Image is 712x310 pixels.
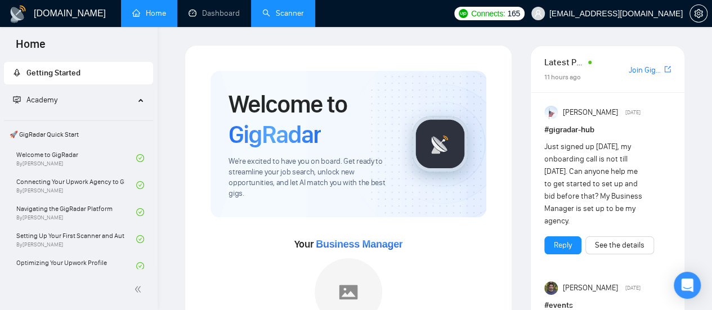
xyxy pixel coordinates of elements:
[544,124,671,136] h1: # gigradar-hub
[534,10,542,17] span: user
[136,208,144,216] span: check-circle
[625,107,640,118] span: [DATE]
[412,116,468,172] img: gigradar-logo.png
[13,96,21,104] span: fund-projection-screen
[459,9,468,18] img: upwork-logo.png
[136,235,144,243] span: check-circle
[585,236,654,254] button: See the details
[544,106,558,119] img: Anisuzzaman Khan
[563,282,618,294] span: [PERSON_NAME]
[26,68,80,78] span: Getting Started
[229,89,394,150] h1: Welcome to
[544,236,581,254] button: Reply
[595,239,644,251] a: See the details
[544,141,646,227] div: Just signed up [DATE], my onboarding call is not till [DATE]. Can anyone help me to get started t...
[544,55,585,69] span: Latest Posts from the GigRadar Community
[26,95,57,105] span: Academy
[9,5,27,23] img: logo
[16,173,136,197] a: Connecting Your Upwork Agency to GigRadarBy[PERSON_NAME]
[690,9,707,18] span: setting
[554,239,572,251] a: Reply
[7,36,55,60] span: Home
[16,254,136,278] a: Optimizing Your Upwork ProfileBy[PERSON_NAME]
[136,262,144,270] span: check-circle
[5,123,152,146] span: 🚀 GigRadar Quick Start
[16,200,136,224] a: Navigating the GigRadar PlatformBy[PERSON_NAME]
[262,8,304,18] a: searchScanner
[674,272,701,299] div: Open Intercom Messenger
[664,65,671,74] span: export
[625,283,640,293] span: [DATE]
[16,146,136,170] a: Welcome to GigRadarBy[PERSON_NAME]
[136,154,144,162] span: check-circle
[229,119,321,150] span: GigRadar
[563,106,618,119] span: [PERSON_NAME]
[4,62,153,84] li: Getting Started
[471,7,505,20] span: Connects:
[316,239,402,250] span: Business Manager
[664,64,671,75] a: export
[689,9,707,18] a: setting
[294,238,403,250] span: Your
[507,7,520,20] span: 165
[132,8,166,18] a: homeHome
[16,227,136,251] a: Setting Up Your First Scanner and Auto-BidderBy[PERSON_NAME]
[13,69,21,77] span: rocket
[136,181,144,189] span: check-circle
[629,64,662,77] a: Join GigRadar Slack Community
[544,281,558,295] img: Toby Fox-Mason
[229,156,394,199] span: We're excited to have you on board. Get ready to streamline your job search, unlock new opportuni...
[189,8,240,18] a: dashboardDashboard
[544,73,581,81] span: 11 hours ago
[13,95,57,105] span: Academy
[689,5,707,23] button: setting
[134,284,145,295] span: double-left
